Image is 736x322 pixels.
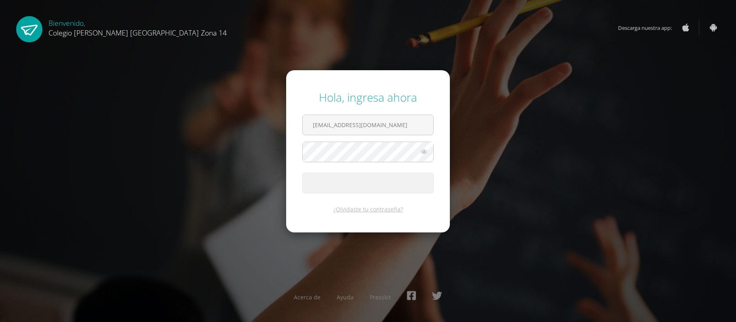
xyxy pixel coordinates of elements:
[294,293,321,301] a: Acerca de
[303,115,433,135] input: Correo electrónico o usuario
[337,293,354,301] a: Ayuda
[49,16,227,38] div: Bienvenido,
[302,173,434,193] button: Ingresar
[49,28,227,38] span: Colegio [PERSON_NAME] [GEOGRAPHIC_DATA] Zona 14
[302,90,434,105] div: Hola, ingresa ahora
[370,293,391,301] a: Presskit
[618,20,680,36] span: Descarga nuestra app:
[333,205,403,213] a: ¿Olvidaste tu contraseña?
